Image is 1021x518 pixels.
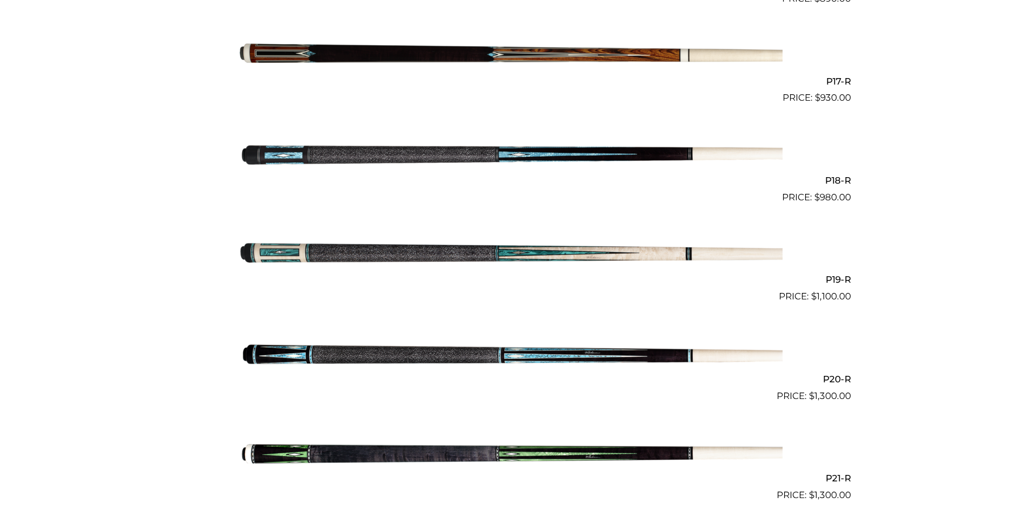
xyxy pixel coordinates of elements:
a: P21-R $1,300.00 [171,408,851,502]
a: P18-R $980.00 [171,109,851,204]
h2: P20-R [171,369,851,389]
h2: P19-R [171,270,851,290]
bdi: 1,100.00 [811,291,851,302]
span: $ [814,192,820,202]
img: P17-R [239,10,783,101]
span: $ [811,291,816,302]
bdi: 980.00 [814,192,851,202]
img: P21-R [239,408,783,498]
span: $ [809,390,814,401]
a: P19-R $1,100.00 [171,209,851,304]
a: P17-R $930.00 [171,10,851,105]
img: P18-R [239,109,783,200]
h2: P18-R [171,170,851,190]
a: P20-R $1,300.00 [171,308,851,403]
bdi: 1,300.00 [809,489,851,500]
span: $ [809,489,814,500]
img: P20-R [239,308,783,398]
bdi: 1,300.00 [809,390,851,401]
h2: P21-R [171,468,851,488]
img: P19-R [239,209,783,299]
span: $ [815,92,820,103]
h2: P17-R [171,71,851,91]
bdi: 930.00 [815,92,851,103]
